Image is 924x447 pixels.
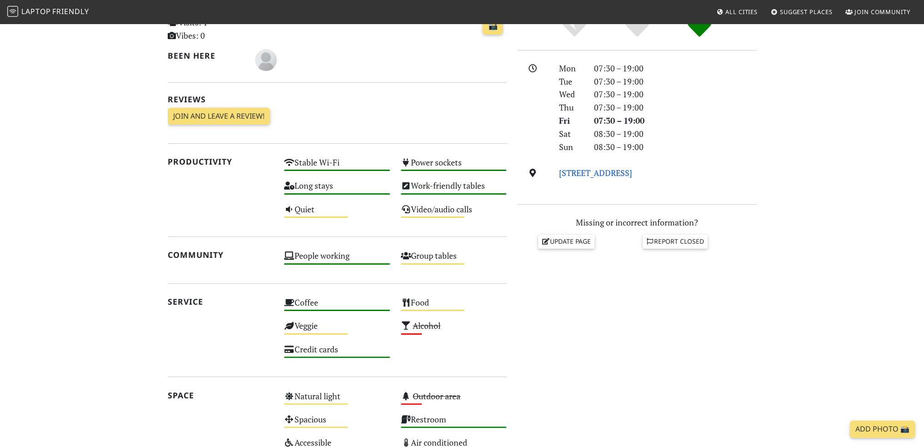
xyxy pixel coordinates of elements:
[168,16,274,42] p: Visits: 1 Vibes: 0
[395,412,512,435] div: Restroom
[606,14,669,39] div: Yes
[589,141,762,154] div: 08:30 – 19:00
[543,14,606,39] div: No
[554,88,588,101] div: Wed
[279,155,395,178] div: Stable Wi-Fi
[538,235,594,248] a: Update page
[279,178,395,201] div: Long stays
[279,248,395,271] div: People working
[767,4,836,20] a: Suggest Places
[395,202,512,225] div: Video/audio calls
[168,391,274,400] h2: Space
[279,389,395,412] div: Natural light
[279,342,395,365] div: Credit cards
[850,421,915,438] a: Add Photo 📸
[279,202,395,225] div: Quiet
[483,18,503,35] a: 📸
[554,75,588,88] div: Tue
[589,62,762,75] div: 07:30 – 19:00
[255,49,277,71] img: blank-535327c66bd565773addf3077783bbfce4b00ec00e9fd257753287c682c7fa38.png
[279,318,395,342] div: Veggie
[255,54,277,65] span: Luca Amoruso
[395,248,512,271] div: Group tables
[7,6,18,17] img: LaptopFriendly
[395,178,512,201] div: Work-friendly tables
[554,141,588,154] div: Sun
[279,295,395,318] div: Coffee
[21,6,51,16] span: Laptop
[554,114,588,127] div: Fri
[725,8,758,16] span: All Cities
[52,6,89,16] span: Friendly
[413,320,440,331] s: Alcohol
[589,127,762,141] div: 08:30 – 19:00
[589,88,762,101] div: 07:30 – 19:00
[554,101,588,114] div: Thu
[168,250,274,260] h2: Community
[168,297,274,306] h2: Service
[854,8,910,16] span: Join Community
[279,412,395,435] div: Spacious
[168,108,270,125] a: Join and leave a review!
[668,14,731,39] div: Definitely!
[713,4,761,20] a: All Cities
[554,62,588,75] div: Mon
[518,216,757,229] p: Missing or incorrect information?
[559,167,632,178] a: [STREET_ADDRESS]
[395,155,512,178] div: Power sockets
[589,114,762,127] div: 07:30 – 19:00
[168,157,274,166] h2: Productivity
[780,8,833,16] span: Suggest Places
[643,235,708,248] a: Report closed
[842,4,914,20] a: Join Community
[395,295,512,318] div: Food
[589,75,762,88] div: 07:30 – 19:00
[589,101,762,114] div: 07:30 – 19:00
[413,391,460,402] s: Outdoor area
[168,95,507,104] h2: Reviews
[168,51,245,60] h2: Been here
[7,4,89,20] a: LaptopFriendly LaptopFriendly
[554,127,588,141] div: Sat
